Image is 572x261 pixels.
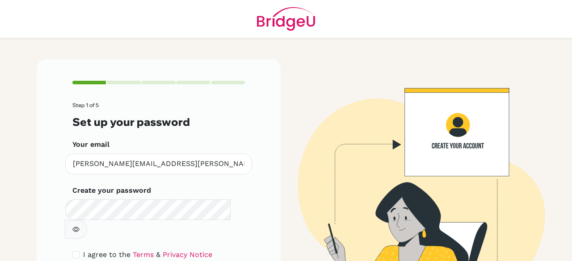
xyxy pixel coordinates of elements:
label: Create your password [72,185,151,196]
input: Insert your email* [65,153,252,174]
a: Terms [133,250,154,259]
h3: Set up your password [72,116,245,128]
span: I agree to the [83,250,130,259]
a: Privacy Notice [163,250,212,259]
label: Your email [72,139,109,150]
span: Step 1 of 5 [72,102,99,108]
span: & [156,250,160,259]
